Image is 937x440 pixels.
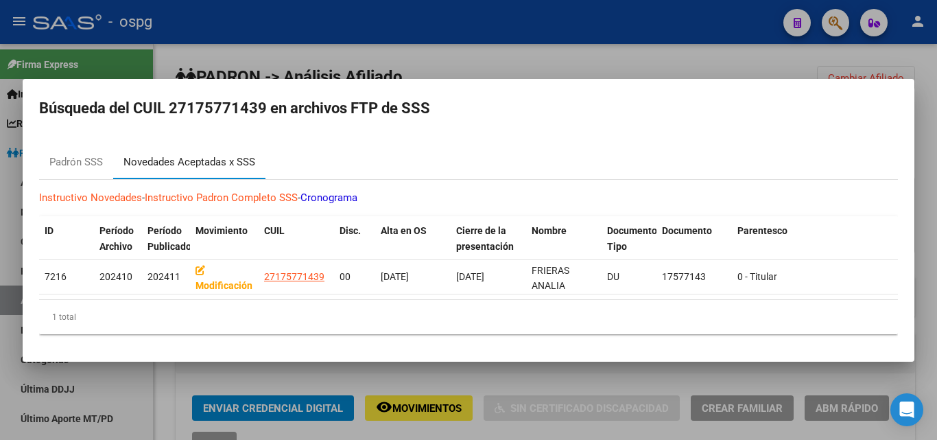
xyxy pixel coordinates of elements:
span: 202410 [99,271,132,282]
datatable-header-cell: Documento Tipo [602,216,656,277]
p: - - [39,190,898,206]
datatable-header-cell: Cierre de la presentación [451,216,526,277]
div: 17577143 [662,269,726,285]
datatable-header-cell: Disc. [334,216,375,277]
span: CUIL [264,225,285,236]
div: 00 [340,269,370,285]
datatable-header-cell: Parentesco [732,216,897,277]
span: Movimiento [195,225,248,236]
a: Cronograma [300,192,357,204]
span: Documento [662,225,712,236]
span: Período Archivo [99,225,134,252]
datatable-header-cell: Período Archivo [94,216,142,277]
span: FRIERAS ANALIA MARIEL [532,265,569,308]
div: 1 total [39,300,898,334]
div: Padrón SSS [49,154,103,170]
span: Período Publicado [147,225,191,252]
datatable-header-cell: CUIL [259,216,334,277]
span: Alta en OS [381,225,427,236]
datatable-header-cell: Documento [656,216,732,277]
div: DU [607,269,651,285]
a: Instructivo Novedades [39,192,142,204]
datatable-header-cell: Movimiento [190,216,259,277]
span: Nombre [532,225,567,236]
span: Parentesco [737,225,787,236]
div: Novedades Aceptadas x SSS [123,154,255,170]
datatable-header-cell: ID [39,216,94,277]
span: Disc. [340,225,361,236]
div: Open Intercom Messenger [890,393,923,426]
a: Instructivo Padron Completo SSS [145,192,298,204]
span: 27175771439 [264,271,324,282]
h2: Búsqueda del CUIL 27175771439 en archivos FTP de SSS [39,95,898,121]
span: 0 - Titular [737,271,777,282]
datatable-header-cell: Alta en OS [375,216,451,277]
span: 7216 [45,271,67,282]
span: Documento Tipo [607,225,657,252]
span: ID [45,225,54,236]
span: Cierre de la presentación [456,225,514,252]
span: 202411 [147,271,180,282]
strong: Modificación [195,265,252,292]
datatable-header-cell: Nombre [526,216,602,277]
span: [DATE] [381,271,409,282]
datatable-header-cell: Período Publicado [142,216,190,277]
span: [DATE] [456,271,484,282]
